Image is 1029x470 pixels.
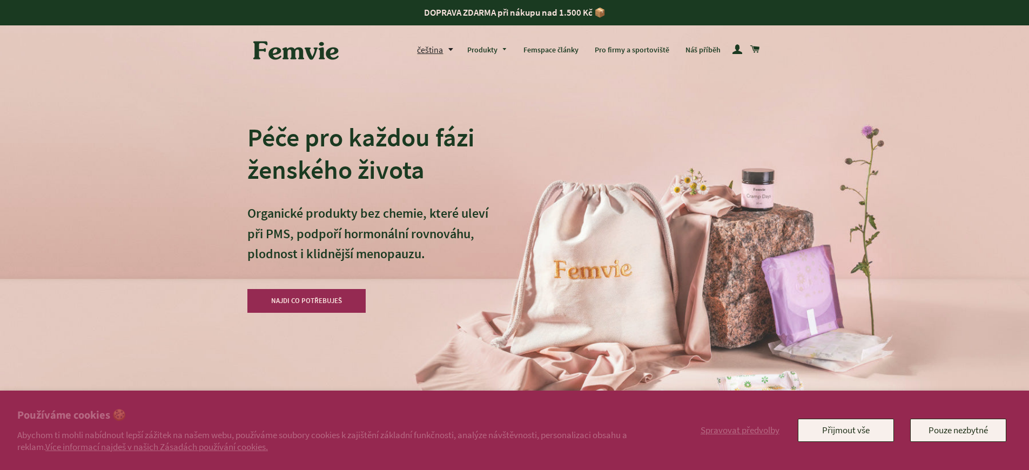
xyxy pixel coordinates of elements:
[910,419,1006,441] button: Pouze nezbytné
[247,203,488,284] p: Organické produkty bez chemie, které uleví při PMS, podpoří hormonální rovnováhu, plodnost i klid...
[417,43,459,57] button: čeština
[45,441,268,453] a: Více informací najdeš v našich Zásadách používání cookies.
[798,419,894,441] button: Přijmout vše
[701,424,779,436] span: Spravovat předvolby
[247,33,345,67] img: Femvie
[17,429,649,453] p: Abychom ti mohli nabídnout lepší zážitek na našem webu, používáme soubory cookies k zajištění zák...
[698,419,782,441] button: Spravovat předvolby
[17,408,649,424] h2: Používáme cookies 🍪
[459,36,515,64] a: Produkty
[677,36,729,64] a: Náš příběh
[587,36,677,64] a: Pro firmy a sportoviště
[515,36,587,64] a: Femspace články
[247,289,366,313] a: NAJDI CO POTŘEBUJEŠ
[247,121,488,186] h2: Péče pro každou fázi ženského života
